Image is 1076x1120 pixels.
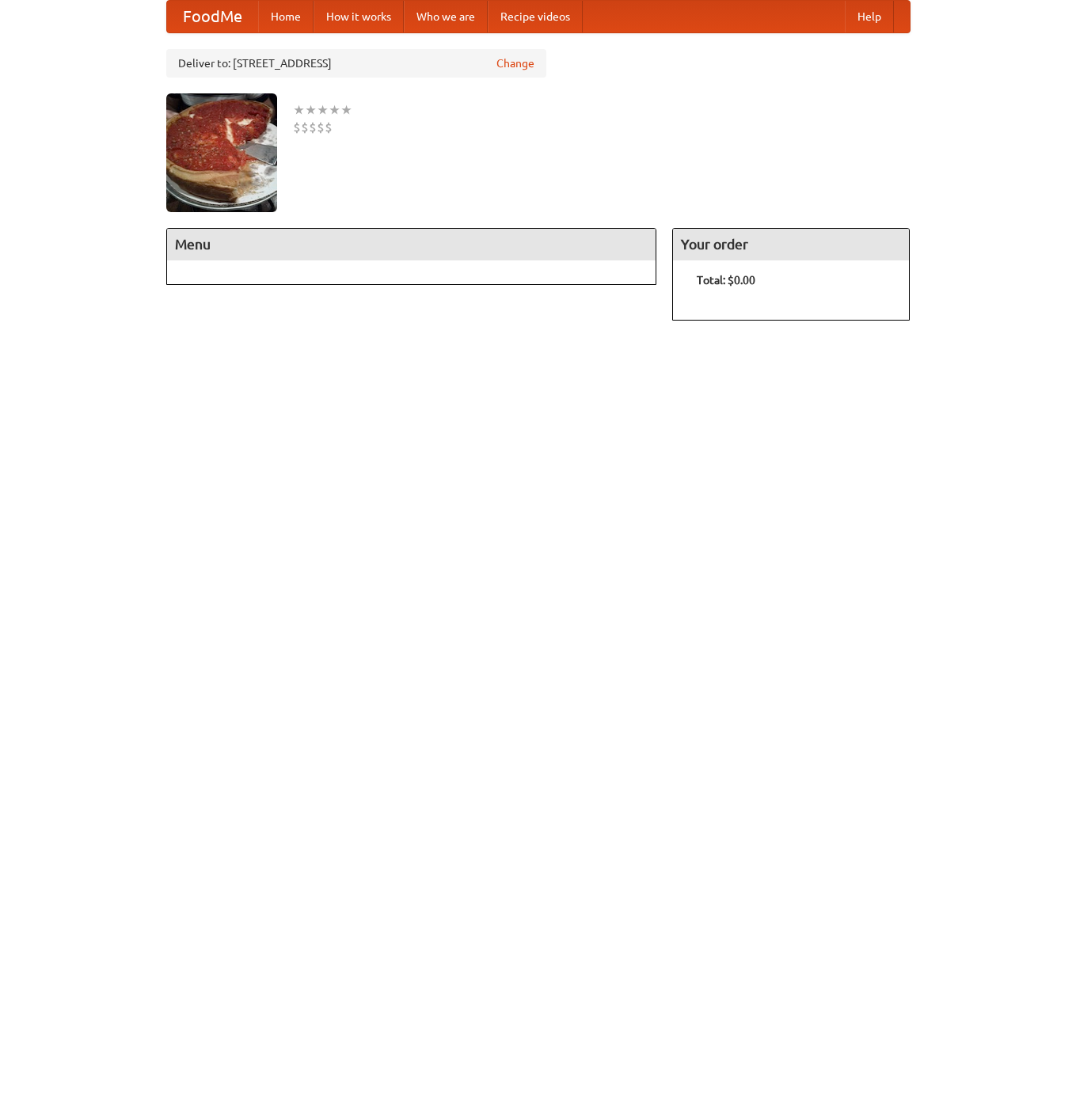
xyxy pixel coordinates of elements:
img: angular.jpg [166,93,277,212]
b: Total: $0.00 [697,274,755,287]
h4: Menu [167,229,656,260]
li: $ [317,119,325,136]
li: ★ [293,101,305,119]
a: Recipe videos [488,1,583,32]
li: $ [309,119,317,136]
li: $ [293,119,301,136]
li: ★ [317,101,329,119]
a: FoodMe [167,1,258,32]
a: Who we are [404,1,488,32]
a: Home [258,1,314,32]
div: Deliver to: [STREET_ADDRESS] [166,49,546,78]
li: ★ [329,101,340,119]
a: Help [845,1,894,32]
a: Change [496,55,534,71]
li: $ [325,119,333,136]
li: ★ [340,101,352,119]
h4: Your order [673,229,909,260]
li: $ [301,119,309,136]
a: How it works [314,1,404,32]
li: ★ [305,101,317,119]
